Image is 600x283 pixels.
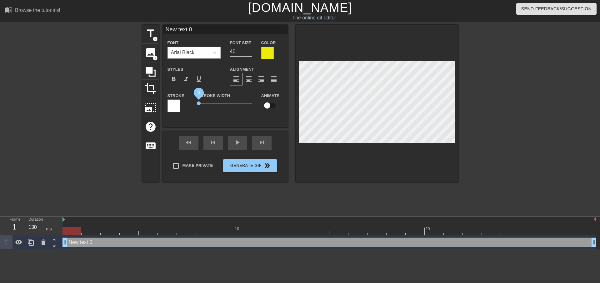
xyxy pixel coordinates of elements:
span: help [145,121,157,133]
span: format_bold [170,75,177,83]
div: 1 [10,221,19,233]
div: The online gif editor [203,14,425,22]
label: Styles [167,66,183,73]
label: Font [167,40,178,46]
span: play_arrow [234,139,241,146]
img: bound-end.png [594,217,596,222]
label: Font Size [230,40,251,46]
span: Make Private [182,162,213,169]
span: menu_book [5,6,12,13]
span: drag_handle [591,239,597,245]
span: format_italic [182,75,190,83]
label: Stroke [167,93,184,99]
span: title [145,28,157,39]
span: format_align_right [257,75,265,83]
div: ms [46,226,52,232]
span: photo_size_select_large [145,102,157,114]
label: Duration [28,218,43,222]
div: 10 [235,226,240,232]
button: Send Feedback/Suggestion [516,3,597,15]
span: fast_rewind [185,139,192,146]
span: skip_previous [209,139,217,146]
div: 20 [425,226,431,232]
span: format_underline [195,75,202,83]
span: add_circle [152,36,158,42]
span: image [145,47,157,59]
span: keyboard [145,140,157,152]
div: Frame [5,217,24,235]
label: Animate [261,93,279,99]
span: skip_next [258,139,266,146]
div: Browse the tutorials! [15,8,60,13]
span: double_arrow [263,162,271,169]
span: format_align_justify [270,75,277,83]
span: Send Feedback/Suggestion [521,5,592,13]
a: [DOMAIN_NAME] [248,1,352,14]
span: Generate Gif [225,162,274,169]
span: format_align_left [232,75,240,83]
span: 0 [197,90,200,95]
span: add_circle [152,55,158,61]
span: drag_handle [62,239,68,245]
label: Alignment [230,66,254,73]
label: Color [261,40,276,46]
a: Browse the tutorials! [5,6,60,16]
label: Stroke Width [199,93,230,99]
button: Generate Gif [223,159,277,172]
span: format_align_center [245,75,252,83]
span: crop [145,83,157,95]
div: Arial Black [171,49,195,56]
